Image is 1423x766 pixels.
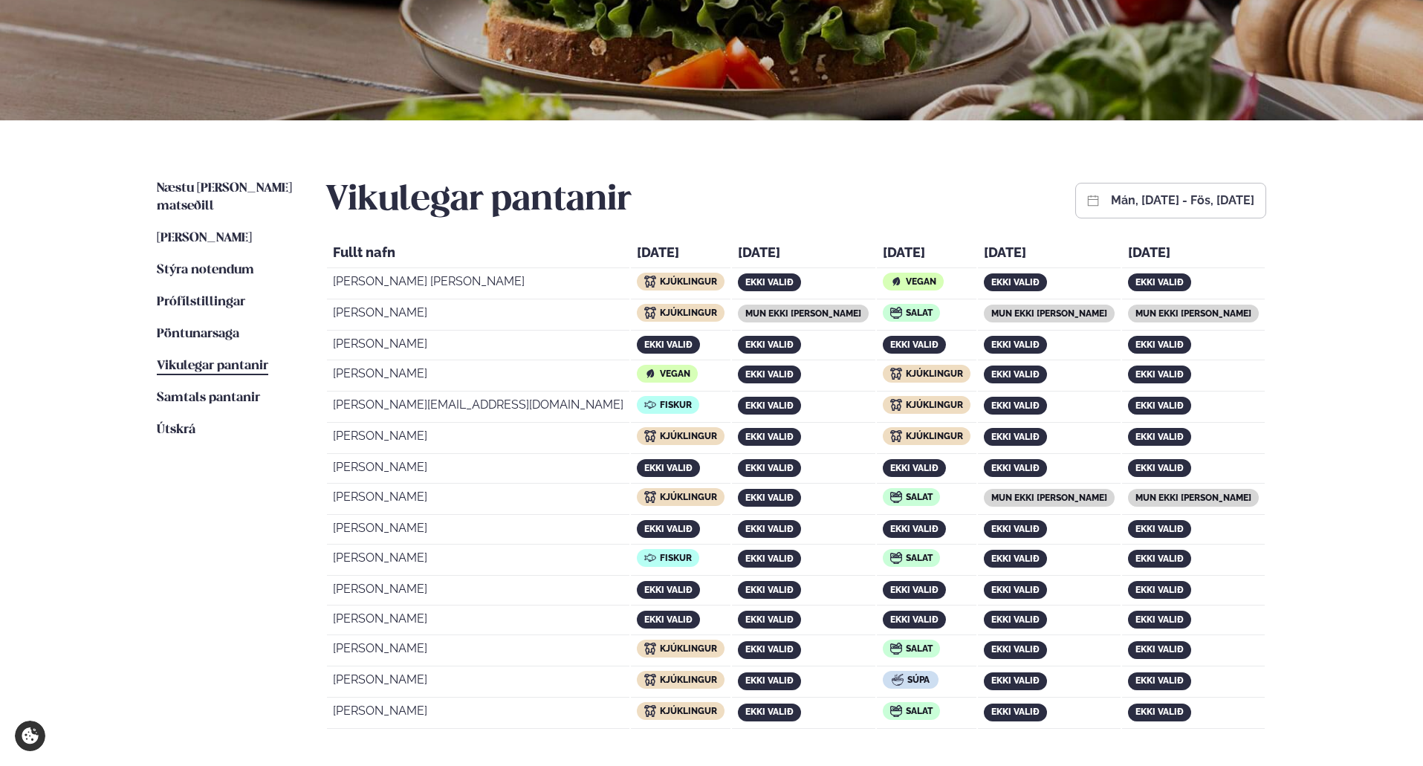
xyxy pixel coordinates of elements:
img: icon img [644,674,656,686]
span: ekki valið [745,614,794,625]
span: ekki valið [1135,400,1184,411]
span: Vegan [906,276,936,287]
td: [PERSON_NAME] [327,455,629,484]
span: ekki valið [890,524,939,534]
a: Samtals pantanir [157,389,260,407]
th: [DATE] [978,241,1121,268]
img: icon img [644,552,656,564]
span: ekki valið [991,524,1040,534]
span: ekki valið [1135,340,1184,350]
img: icon img [890,430,902,442]
span: Salat [906,706,933,716]
th: [DATE] [631,241,730,268]
img: icon img [644,399,656,411]
td: [PERSON_NAME] [327,424,629,454]
th: Fullt nafn [327,241,629,268]
span: ekki valið [991,340,1040,350]
span: ekki valið [1135,554,1184,564]
span: Kjúklingur [660,431,717,441]
td: [PERSON_NAME] [327,699,629,729]
span: ekki valið [1135,614,1184,625]
span: Salat [906,308,933,318]
span: ekki valið [1135,432,1184,442]
span: ekki valið [745,675,794,686]
a: Prófílstillingar [157,293,245,311]
span: ekki valið [890,614,939,625]
a: Næstu [PERSON_NAME] matseðill [157,180,296,215]
span: ekki valið [991,277,1040,288]
span: mun ekki [PERSON_NAME] [1135,308,1251,319]
span: Kjúklingur [660,643,717,654]
span: ekki valið [991,707,1040,717]
th: [DATE] [732,241,875,268]
span: Fiskur [660,400,692,410]
a: [PERSON_NAME] [157,230,252,247]
span: ekki valið [991,432,1040,442]
span: ekki valið [745,707,794,717]
span: Kjúklingur [660,308,717,318]
td: [PERSON_NAME] [327,546,629,576]
span: Kjúklingur [906,369,963,379]
td: [PERSON_NAME] [327,332,629,360]
span: ekki valið [644,585,693,595]
span: Prófílstillingar [157,296,245,308]
img: icon img [644,368,656,380]
img: icon img [644,491,656,503]
span: ekki valið [991,675,1040,686]
span: ekki valið [745,277,794,288]
td: [PERSON_NAME] [327,362,629,392]
span: Fiskur [660,553,692,563]
span: ekki valið [1135,277,1184,288]
span: ekki valið [991,585,1040,595]
img: icon img [890,643,902,655]
th: [DATE] [1122,241,1265,268]
span: Súpa [907,675,930,685]
span: ekki valið [745,644,794,655]
span: mun ekki [PERSON_NAME] [991,308,1107,319]
span: ekki valið [745,493,794,503]
span: ekki valið [644,340,693,350]
span: Kjúklingur [660,706,717,716]
span: [PERSON_NAME] [157,232,252,244]
td: [PERSON_NAME] [327,607,629,635]
a: Pöntunarsaga [157,325,239,343]
span: ekki valið [745,400,794,411]
span: ekki valið [745,524,794,534]
span: Stýra notendum [157,264,254,276]
td: [PERSON_NAME] [327,301,629,331]
img: icon img [890,705,902,717]
span: Næstu [PERSON_NAME] matseðill [157,182,292,212]
span: Vikulegar pantanir [157,360,268,372]
span: ekki valið [991,644,1040,655]
img: icon img [644,430,656,442]
span: Kjúklingur [660,492,717,502]
img: icon img [644,307,656,319]
span: Salat [906,643,933,654]
span: ekki valið [1135,369,1184,380]
span: ekki valið [991,400,1040,411]
h2: Vikulegar pantanir [325,180,632,221]
span: ekki valið [644,463,693,473]
span: Kjúklingur [906,400,963,410]
td: [PERSON_NAME] [PERSON_NAME] [327,270,629,299]
span: ekki valið [1135,644,1184,655]
img: icon img [892,674,904,686]
span: ekki valið [1135,675,1184,686]
img: icon img [890,491,902,503]
span: Útskrá [157,423,195,436]
span: Samtals pantanir [157,392,260,404]
td: [PERSON_NAME][EMAIL_ADDRESS][DOMAIN_NAME] [327,393,629,423]
span: mun ekki [PERSON_NAME] [1135,493,1251,503]
span: Vegan [660,369,690,379]
a: Útskrá [157,421,195,439]
img: icon img [890,368,902,380]
span: ekki valið [644,614,693,625]
span: ekki valið [745,432,794,442]
span: Pöntunarsaga [157,328,239,340]
span: ekki valið [745,554,794,564]
th: [DATE] [877,241,976,268]
span: Kjúklingur [660,675,717,685]
td: [PERSON_NAME] [327,485,629,515]
span: ekki valið [890,340,939,350]
span: ekki valið [890,463,939,473]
